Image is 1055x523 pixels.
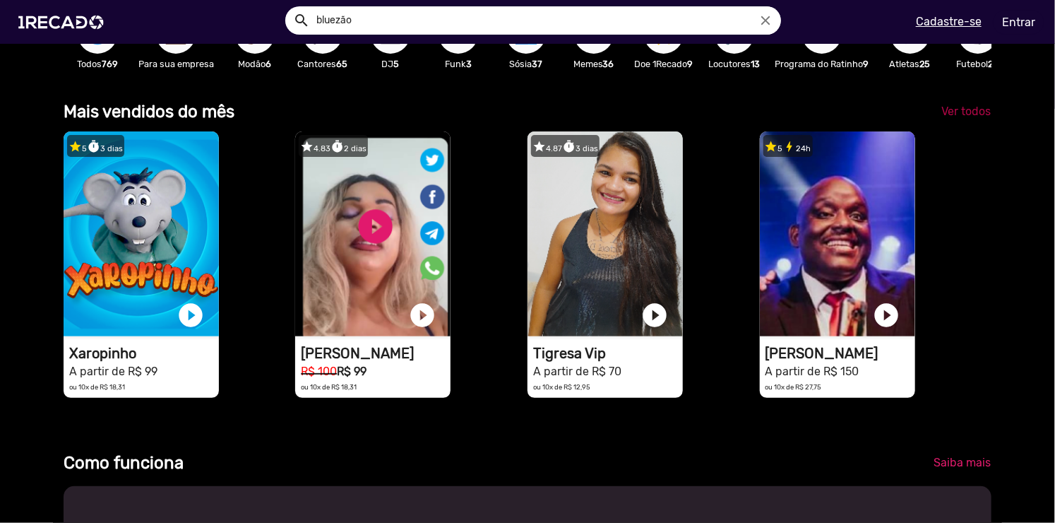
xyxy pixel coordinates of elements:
[567,57,621,71] p: Memes
[228,57,282,71] p: Modão
[765,345,915,362] h1: [PERSON_NAME]
[69,345,219,362] h1: Xaropinho
[635,57,693,71] p: Doe 1Recado
[69,383,125,391] small: ou 10x de R$ 18,31
[765,365,859,378] small: A partir de R$ 150
[640,301,669,329] a: play_circle_filled
[775,57,869,71] p: Programa do Ratinho
[69,365,157,378] small: A partir de R$ 99
[951,57,1005,71] p: Futebol
[408,301,436,329] a: play_circle_filled
[864,59,869,69] b: 9
[306,6,781,35] input: Pesquisar...
[708,57,761,71] p: Locutores
[301,365,337,378] small: R$ 100
[71,57,124,71] p: Todos
[883,57,937,71] p: Atletas
[532,59,542,69] b: 37
[64,102,234,122] b: Mais vendidos do mês
[533,345,683,362] h1: Tigresa Vip
[393,59,399,69] b: 5
[760,131,915,336] video: 1RECADO vídeos dedicados para fãs e empresas
[533,383,590,391] small: ou 10x de R$ 12,95
[751,59,760,69] b: 13
[296,57,350,71] p: Cantores
[499,57,553,71] p: Sósia
[295,131,451,336] video: 1RECADO vídeos dedicados para fãs e empresas
[765,383,822,391] small: ou 10x de R$ 27,75
[177,301,205,329] a: play_circle_filled
[466,59,472,69] b: 3
[603,59,614,69] b: 36
[301,383,357,391] small: ou 10x de R$ 18,31
[301,345,451,362] h1: [PERSON_NAME]
[688,59,693,69] b: 9
[64,453,184,473] b: Como funciona
[294,12,311,29] mat-icon: Example home icon
[989,59,999,69] b: 23
[364,57,417,71] p: DJ
[922,450,1002,476] a: Saiba mais
[336,59,347,69] b: 65
[289,7,314,32] button: Example home icon
[431,57,485,71] p: Funk
[138,57,214,71] p: Para sua empresa
[102,59,118,69] b: 769
[993,10,1044,35] a: Entrar
[873,301,901,329] a: play_circle_filled
[64,131,219,336] video: 1RECADO vídeos dedicados para fãs e empresas
[941,105,991,118] span: Ver todos
[533,365,621,378] small: A partir de R$ 70
[337,365,366,378] b: R$ 99
[916,15,982,28] u: Cadastre-se
[266,59,271,69] b: 6
[758,13,774,28] i: close
[920,59,931,69] b: 25
[527,131,683,336] video: 1RECADO vídeos dedicados para fãs e empresas
[934,456,991,469] span: Saiba mais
